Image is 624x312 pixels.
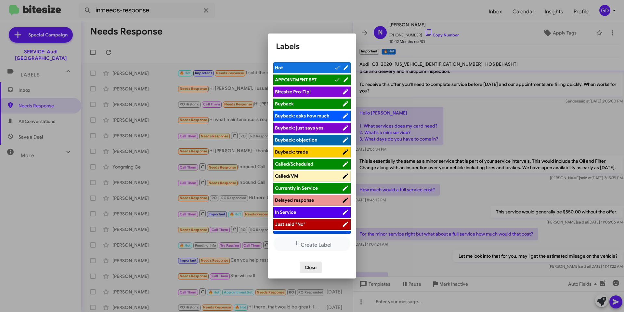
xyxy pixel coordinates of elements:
h1: Labels [276,41,348,52]
span: Buyback [275,101,294,107]
span: In Service [275,209,296,215]
span: Bitesize Pro-Tip! [275,89,311,95]
span: APPOINTMENT SET [275,77,317,83]
span: Buyback: objection [275,137,317,143]
span: Buyback: asks how much [275,113,329,119]
span: Hot [275,65,283,71]
button: Close [300,262,322,273]
span: Close [305,262,317,273]
span: Buyback: just says yes [275,125,323,131]
span: Currently in Service [275,185,318,191]
span: Called/VM [275,173,298,179]
button: Create Label [273,237,351,251]
span: Buyback: trade [275,149,308,155]
span: Delayed response [275,197,314,203]
span: Just said "No" [275,221,305,227]
span: Called/Scheduled [275,161,313,167]
span: Just said yes [275,233,303,239]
